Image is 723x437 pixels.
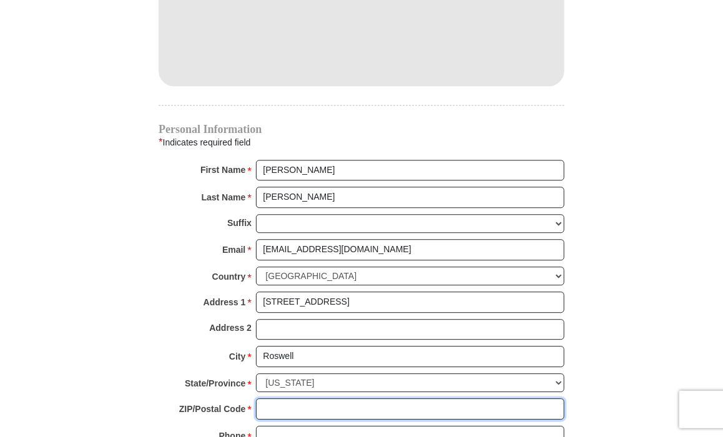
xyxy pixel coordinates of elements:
[200,161,245,179] strong: First Name
[202,189,246,206] strong: Last Name
[227,214,252,232] strong: Suffix
[159,134,564,150] div: Indicates required field
[204,293,246,311] strong: Address 1
[212,268,246,285] strong: Country
[179,400,246,418] strong: ZIP/Postal Code
[229,348,245,365] strong: City
[209,319,252,336] strong: Address 2
[185,375,245,392] strong: State/Province
[159,124,564,134] h4: Personal Information
[222,241,245,258] strong: Email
